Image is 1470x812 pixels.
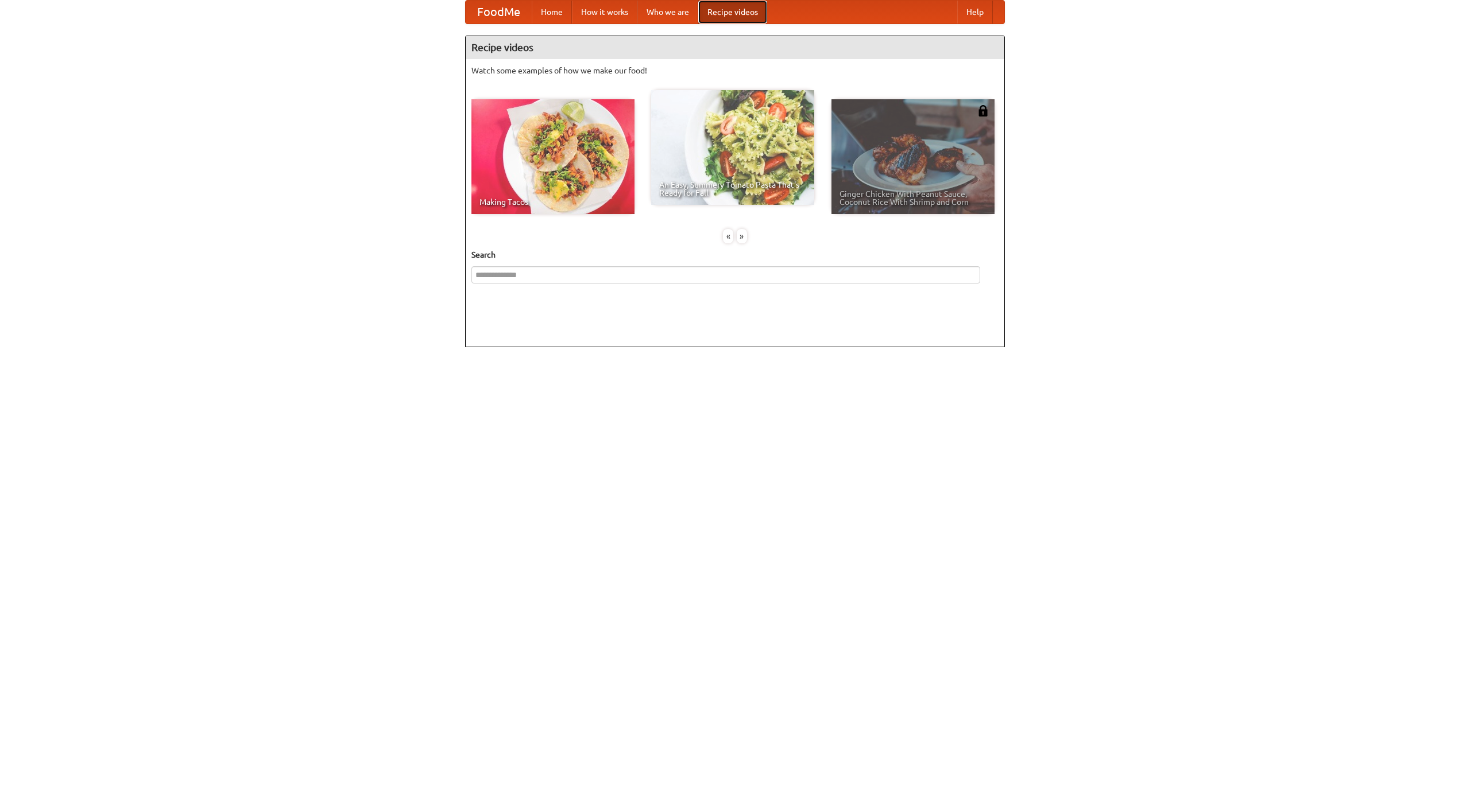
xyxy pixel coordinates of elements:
div: » [737,229,747,243]
span: An Easy, Summery Tomato Pasta That's Ready for Fall [659,181,806,197]
span: Making Tacos [479,198,626,206]
div: « [723,229,733,243]
h4: Recipe videos [466,36,1004,59]
a: Making Tacos [471,99,635,214]
a: An Easy, Summery Tomato Pasta That's Ready for Fall [651,90,814,205]
a: Recipe videos [698,1,767,24]
a: Home [532,1,572,24]
img: 483408.png [977,105,989,116]
a: How it works [572,1,637,24]
a: FoodMe [466,1,532,24]
p: Watch some examples of how we make our food! [471,65,999,76]
a: Who we are [637,1,698,24]
a: Help [957,1,993,24]
h5: Search [471,249,999,261]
